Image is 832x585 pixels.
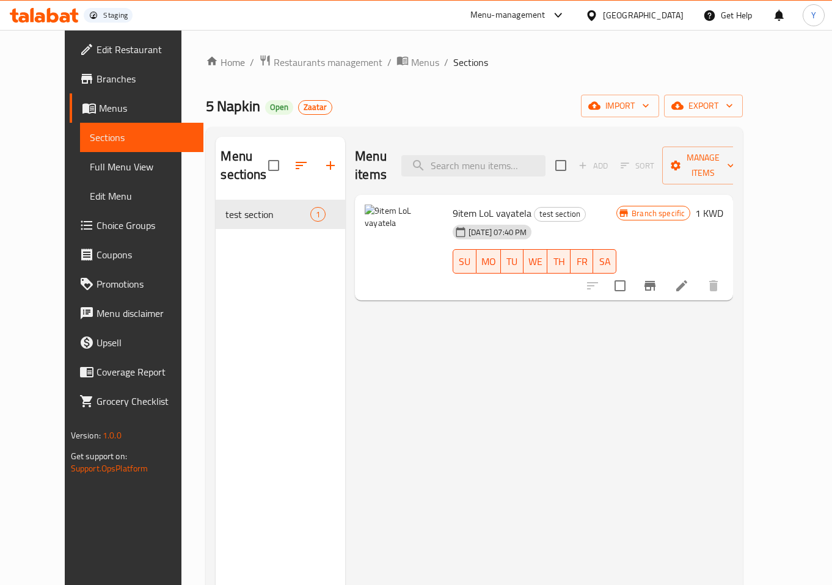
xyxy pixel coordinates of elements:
[401,155,546,176] input: search
[97,247,194,262] span: Coupons
[70,211,203,240] a: Choice Groups
[453,204,531,222] span: 9item LoL vayatela
[664,95,743,117] button: export
[265,100,293,115] div: Open
[80,152,203,181] a: Full Menu View
[206,54,743,70] nav: breadcrumb
[534,207,586,222] div: test section
[97,218,194,233] span: Choice Groups
[535,207,585,221] span: test section
[90,159,194,174] span: Full Menu View
[90,189,194,203] span: Edit Menu
[501,249,524,274] button: TU
[591,98,649,114] span: import
[699,271,728,300] button: delete
[216,200,345,229] div: test section1
[250,55,254,70] li: /
[70,93,203,123] a: Menus
[70,240,203,269] a: Coupons
[71,460,148,476] a: Support.OpsPlatform
[528,253,542,271] span: WE
[396,54,439,70] a: Menus
[71,448,127,464] span: Get support on:
[97,42,194,57] span: Edit Restaurant
[635,271,665,300] button: Branch-specific-item
[627,208,690,219] span: Branch specific
[70,387,203,416] a: Grocery Checklist
[274,55,382,70] span: Restaurants management
[355,147,387,184] h2: Menu items
[80,123,203,152] a: Sections
[99,101,194,115] span: Menus
[103,427,122,443] span: 1.0.0
[453,55,488,70] span: Sections
[265,102,293,112] span: Open
[506,253,519,271] span: TU
[97,277,194,291] span: Promotions
[310,207,326,222] div: items
[811,9,816,22] span: Y
[695,205,723,222] h6: 1 KWD
[598,253,611,271] span: SA
[444,55,448,70] li: /
[311,209,325,220] span: 1
[464,227,531,238] span: [DATE] 07:40 PM
[90,130,194,145] span: Sections
[97,365,194,379] span: Coverage Report
[70,328,203,357] a: Upsell
[225,207,310,222] span: test section
[575,253,589,271] span: FR
[470,8,546,23] div: Menu-management
[524,249,547,274] button: WE
[593,249,616,274] button: SA
[603,9,684,22] div: [GEOGRAPHIC_DATA]
[206,92,260,120] span: 5 Napkin
[261,153,286,178] span: Select all sections
[571,249,594,274] button: FR
[97,306,194,321] span: Menu disclaimer
[672,150,734,181] span: Manage items
[286,151,316,180] span: Sort sections
[70,35,203,64] a: Edit Restaurant
[453,249,476,274] button: SU
[547,249,571,274] button: TH
[71,427,101,443] span: Version:
[411,55,439,70] span: Menus
[97,71,194,86] span: Branches
[221,147,268,184] h2: Menu sections
[552,253,566,271] span: TH
[365,205,443,283] img: 9item LoL vayatela
[259,54,382,70] a: Restaurants management
[476,249,501,274] button: MO
[103,10,128,20] div: Staging
[97,394,194,409] span: Grocery Checklist
[387,55,392,70] li: /
[607,273,633,299] span: Select to update
[206,55,245,70] a: Home
[458,253,472,271] span: SU
[70,299,203,328] a: Menu disclaimer
[299,102,332,112] span: Zaatar
[674,98,733,114] span: export
[80,181,203,211] a: Edit Menu
[481,253,496,271] span: MO
[70,64,203,93] a: Branches
[70,269,203,299] a: Promotions
[581,95,659,117] button: import
[70,357,203,387] a: Coverage Report
[613,156,662,175] span: Select section first
[216,195,345,234] nav: Menu sections
[662,147,744,184] button: Manage items
[97,335,194,350] span: Upsell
